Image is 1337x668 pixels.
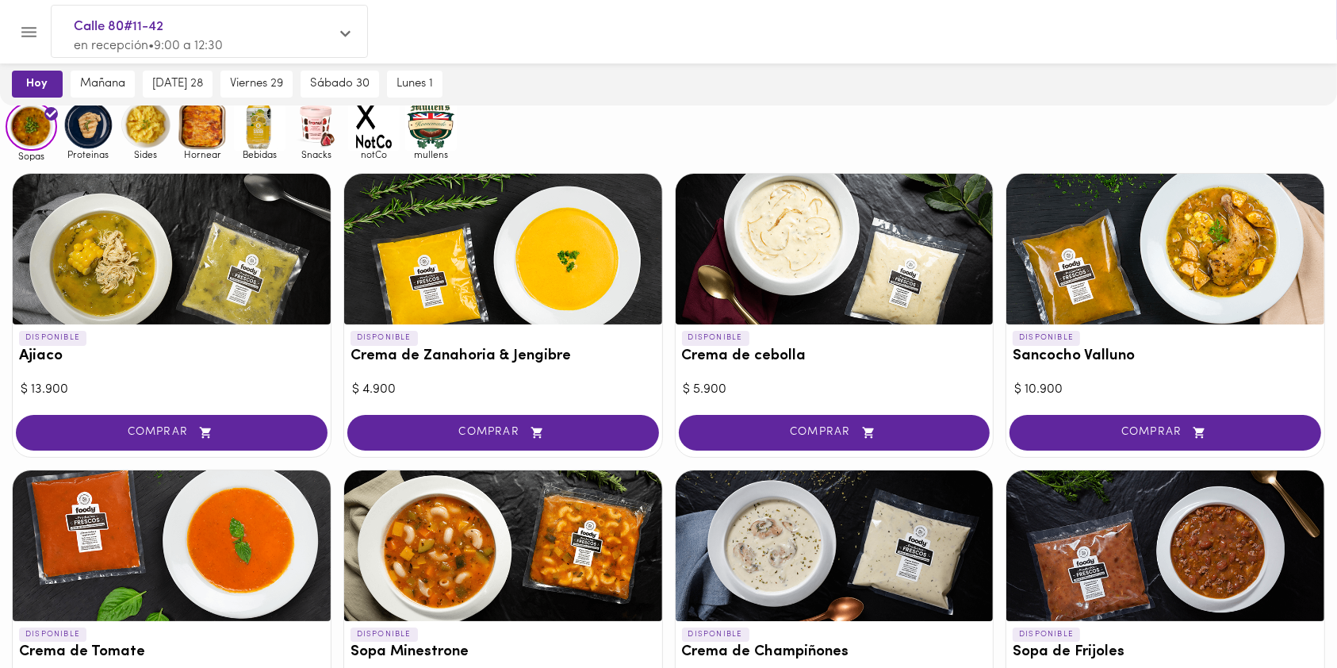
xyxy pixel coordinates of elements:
span: Hornear [177,149,228,159]
h3: Sopa de Frijoles [1013,644,1318,661]
h3: Crema de Zanahoria & Jengibre [351,348,656,365]
span: viernes 29 [230,77,283,91]
span: COMPRAR [699,426,971,440]
button: sábado 30 [301,71,379,98]
button: viernes 29 [220,71,293,98]
p: DISPONIBLE [351,628,418,642]
h3: Sopa Minestrone [351,644,656,661]
span: [DATE] 28 [152,77,203,91]
div: Ajiaco [13,174,331,324]
img: Hornear [177,99,228,151]
span: hoy [23,77,52,91]
img: Proteinas [63,99,114,151]
h3: Sancocho Valluno [1013,348,1318,365]
span: notCo [348,149,400,159]
div: $ 10.900 [1014,381,1316,399]
span: COMPRAR [36,426,308,440]
span: COMPRAR [367,426,639,440]
img: mullens [405,99,457,151]
div: Crema de cebolla [676,174,994,324]
div: Sopa Minestrone [344,470,662,621]
div: Crema de Tomate [13,470,331,621]
span: COMPRAR [1029,426,1301,440]
span: mañana [80,77,125,91]
span: Snacks [291,149,343,159]
button: lunes 1 [387,71,442,98]
iframe: Messagebird Livechat Widget [1245,576,1321,652]
p: DISPONIBLE [19,331,86,345]
div: Crema de Champiñones [676,470,994,621]
img: Bebidas [234,99,285,151]
h3: Ajiaco [19,348,324,365]
h3: Crema de Champiñones [682,644,987,661]
div: $ 5.900 [684,381,986,399]
img: notCo [348,99,400,151]
button: mañana [71,71,135,98]
div: Sancocho Valluno [1006,174,1324,324]
span: Bebidas [234,149,285,159]
p: DISPONIBLE [682,331,749,345]
h3: Crema de cebolla [682,348,987,365]
span: sábado 30 [310,77,370,91]
span: Sides [120,149,171,159]
p: DISPONIBLE [1013,628,1080,642]
button: COMPRAR [347,415,659,451]
span: mullens [405,149,457,159]
p: DISPONIBLE [351,331,418,345]
span: Calle 80#11-42 [74,17,329,37]
p: DISPONIBLE [682,628,749,642]
div: $ 4.900 [352,381,654,399]
button: COMPRAR [16,415,328,451]
button: COMPRAR [1009,415,1321,451]
button: COMPRAR [679,415,990,451]
img: Sides [120,99,171,151]
span: en recepción • 9:00 a 12:30 [74,40,223,52]
span: lunes 1 [397,77,433,91]
p: DISPONIBLE [19,628,86,642]
button: [DATE] 28 [143,71,213,98]
h3: Crema de Tomate [19,644,324,661]
button: Menu [10,13,48,52]
div: Sopa de Frijoles [1006,470,1324,621]
span: Proteinas [63,149,114,159]
img: Sopas [6,102,57,152]
img: Snacks [291,99,343,151]
button: hoy [12,71,63,98]
div: Crema de Zanahoria & Jengibre [344,174,662,324]
p: DISPONIBLE [1013,331,1080,345]
div: $ 13.900 [21,381,323,399]
span: Sopas [6,151,57,161]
